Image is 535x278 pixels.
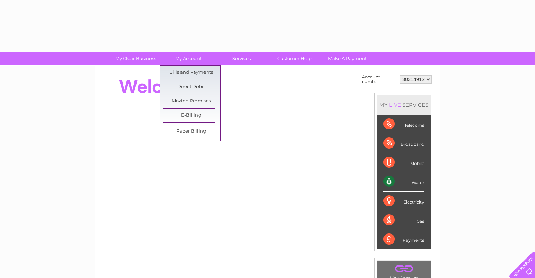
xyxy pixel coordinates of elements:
[160,52,217,65] a: My Account
[163,80,220,94] a: Direct Debit
[383,172,424,191] div: Water
[383,211,424,230] div: Gas
[266,52,323,65] a: Customer Help
[383,192,424,211] div: Electricity
[163,94,220,108] a: Moving Premises
[163,109,220,122] a: E-Billing
[383,153,424,172] div: Mobile
[383,230,424,249] div: Payments
[163,66,220,80] a: Bills and Payments
[360,73,398,86] td: Account number
[107,52,164,65] a: My Clear Business
[163,125,220,138] a: Paper Billing
[388,102,402,108] div: LIVE
[377,95,431,115] div: MY SERVICES
[319,52,376,65] a: Make A Payment
[379,262,429,275] a: .
[213,52,270,65] a: Services
[383,115,424,134] div: Telecoms
[383,134,424,153] div: Broadband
